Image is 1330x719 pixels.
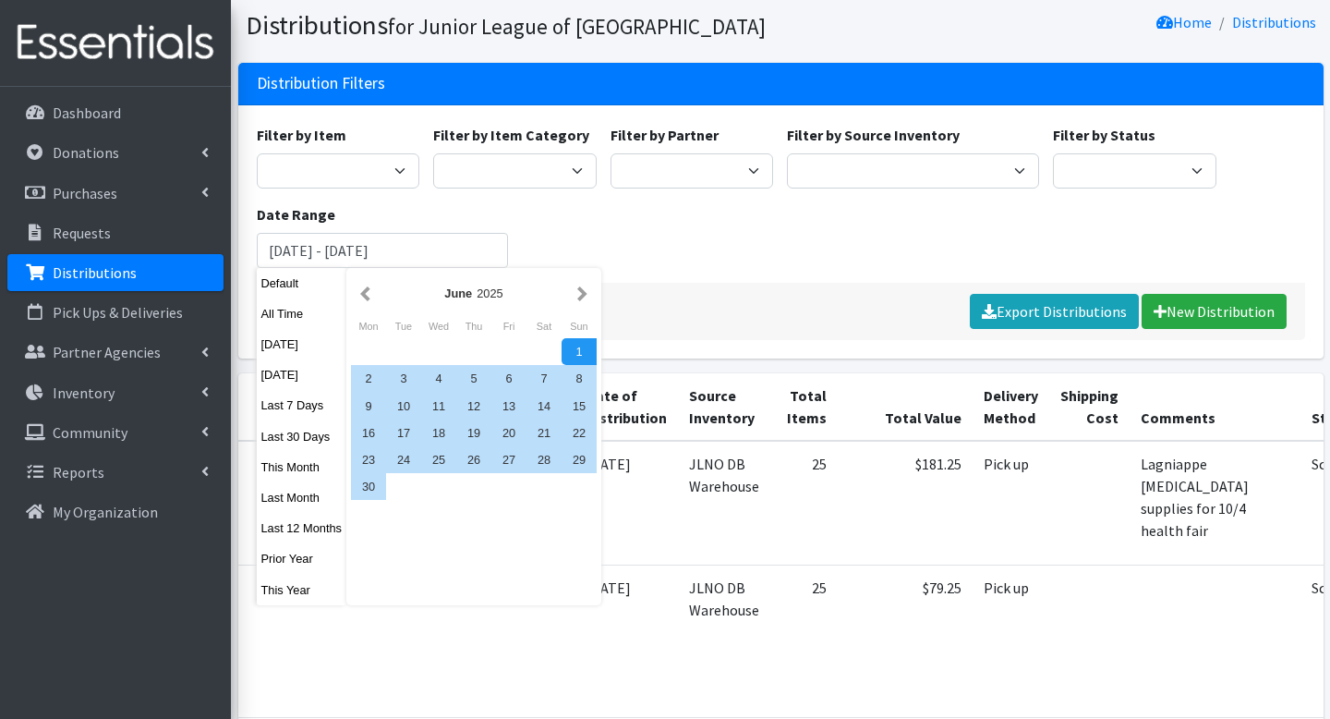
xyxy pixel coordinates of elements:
div: 4 [421,365,456,392]
p: Purchases [53,184,117,202]
button: This Year [257,577,347,603]
a: New Distribution [1142,294,1287,329]
button: Default [257,270,347,297]
div: 10 [386,393,421,420]
a: Distributions [1232,13,1316,31]
a: Export Distributions [970,294,1139,329]
h1: Distributions [246,9,774,42]
a: Dashboard [7,94,224,131]
div: 2 [351,365,386,392]
span: 2025 [477,286,502,300]
p: Dashboard [53,104,121,122]
th: ID [238,373,312,441]
div: 20 [491,420,526,446]
div: Saturday [526,314,562,338]
div: 9 [351,393,386,420]
div: 13 [491,393,526,420]
div: 15 [562,393,597,420]
button: Last 7 Days [257,392,347,419]
label: Filter by Item Category [433,124,589,146]
p: Inventory [53,384,115,402]
div: Wednesday [421,314,456,338]
a: Inventory [7,374,224,411]
div: 28 [526,446,562,473]
a: Distributions [7,254,224,291]
td: [DATE] [575,565,678,717]
p: Community [53,423,127,442]
div: 19 [456,420,491,446]
td: JLNO DB Warehouse [678,441,770,566]
label: Date Range [257,203,335,225]
th: Date of Distribution [575,373,678,441]
div: Monday [351,314,386,338]
div: Friday [491,314,526,338]
p: Requests [53,224,111,242]
a: My Organization [7,494,224,530]
div: 12 [456,393,491,420]
div: Sunday [562,314,597,338]
td: 97229 [238,441,312,566]
a: Purchases [7,175,224,212]
p: Donations [53,143,119,162]
div: 29 [562,446,597,473]
th: Total Items [770,373,838,441]
div: 30 [351,473,386,500]
button: Last Month [257,484,347,511]
div: 6 [491,365,526,392]
p: Reports [53,463,104,481]
div: 16 [351,420,386,446]
td: Pick up [973,565,1049,717]
input: January 1, 2011 - December 31, 2011 [257,233,509,268]
div: Tuesday [386,314,421,338]
button: Last 12 Months [257,515,347,542]
div: 24 [386,446,421,473]
a: Pick Ups & Deliveries [7,294,224,331]
button: [DATE] [257,331,347,358]
div: 21 [526,420,562,446]
td: Lagniappe [MEDICAL_DATA] supplies for 10/4 health fair [1130,441,1300,566]
button: Prior Year [257,545,347,572]
th: Source Inventory [678,373,770,441]
div: 8 [562,365,597,392]
div: 11 [421,393,456,420]
td: $79.25 [838,565,973,717]
p: Distributions [53,263,137,282]
div: 17 [386,420,421,446]
td: 25 [770,565,838,717]
td: [DATE] [483,565,575,717]
th: Delivery Method [973,373,1049,441]
button: Last 30 Days [257,423,347,450]
label: Filter by Source Inventory [787,124,960,146]
th: Shipping Cost [1049,373,1130,441]
td: Pick up [973,441,1049,566]
th: Total Value [838,373,973,441]
div: 1 [562,338,597,365]
button: [DATE] [257,361,347,388]
a: Community [7,414,224,451]
td: $181.25 [838,441,973,566]
td: JLNO DB Warehouse [678,565,770,717]
td: 97144 [238,565,312,717]
p: Partner Agencies [53,343,161,361]
img: HumanEssentials [7,12,224,74]
p: Pick Ups & Deliveries [53,303,183,322]
div: 14 [526,393,562,420]
p: My Organization [53,503,158,521]
small: for Junior League of [GEOGRAPHIC_DATA] [388,13,766,40]
div: 22 [562,420,597,446]
td: [GEOGRAPHIC_DATA] [312,565,483,717]
div: 18 [421,420,456,446]
a: Home [1156,13,1212,31]
a: Reports [7,454,224,491]
div: 3 [386,365,421,392]
label: Filter by Item [257,124,346,146]
div: 27 [491,446,526,473]
button: This Month [257,454,347,481]
div: 7 [526,365,562,392]
a: Donations [7,134,224,171]
div: 5 [456,365,491,392]
label: Filter by Partner [611,124,719,146]
th: Comments [1130,373,1300,441]
button: All Time [257,300,347,327]
div: 23 [351,446,386,473]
